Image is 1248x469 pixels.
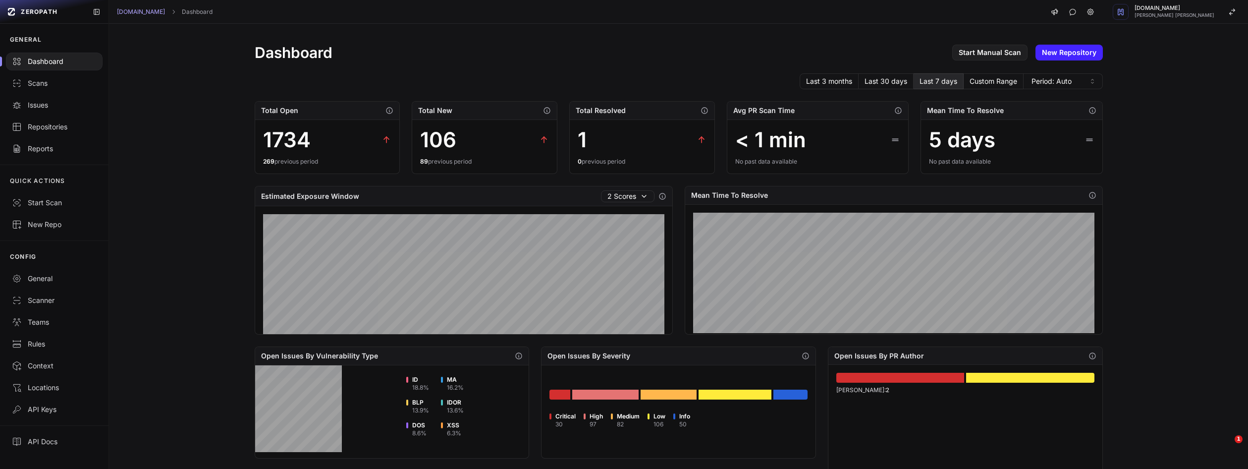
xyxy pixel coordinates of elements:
[929,128,995,152] div: 5 days
[12,361,97,371] div: Context
[447,376,464,384] span: MA
[735,158,900,166] div: No past data available
[859,73,914,89] button: Last 30 days
[117,8,165,16] a: [DOMAIN_NAME]
[117,8,213,16] nav: breadcrumb
[420,128,456,152] div: 106
[572,390,639,400] div: Go to issues list
[12,339,97,349] div: Rules
[255,44,332,61] h1: Dashboard
[576,106,626,116] h2: Total Resolved
[1214,435,1238,459] iframe: Intercom live chat
[1135,5,1214,11] span: [DOMAIN_NAME]
[966,373,1094,383] div: Go to issues list
[4,4,85,20] a: ZEROPATH
[653,412,665,420] span: Low
[12,405,97,414] div: API Keys
[617,420,640,428] div: 82
[12,57,97,66] div: Dashboard
[447,399,464,407] span: IDOR
[12,122,97,132] div: Repositories
[578,158,582,165] span: 0
[12,383,97,393] div: Locations
[412,376,429,384] span: ID
[412,421,427,429] span: DOS
[170,8,177,15] svg: chevron right,
[886,386,889,394] span: 2
[418,106,452,116] h2: Total New
[617,412,640,420] span: Medium
[412,399,429,407] span: BLP
[12,78,97,88] div: Scans
[263,158,274,165] span: 269
[412,429,427,437] div: 8.6 %
[601,190,654,202] button: 2 Scores
[447,384,464,392] div: 16.2 %
[679,420,690,428] div: 50
[12,198,97,208] div: Start Scan
[590,420,603,428] div: 97
[773,390,808,400] div: Go to issues list
[914,73,964,89] button: Last 7 days
[12,220,97,230] div: New Repo
[929,158,1094,166] div: No past data available
[1135,13,1214,18] span: [PERSON_NAME] [PERSON_NAME]
[10,36,42,44] p: GENERAL
[412,384,429,392] div: 18.8 %
[263,158,392,166] div: previous period
[447,421,461,429] span: XSS
[420,158,428,165] span: 89
[549,390,570,400] div: Go to issues list
[578,128,587,152] div: 1
[699,390,771,400] div: Go to issues list
[12,437,97,447] div: API Docs
[261,351,378,361] h2: Open Issues By Vulnerability Type
[834,351,924,361] h2: Open Issues By PR Author
[555,420,576,428] div: 30
[12,274,97,284] div: General
[447,429,461,437] div: 6.3 %
[578,158,706,166] div: previous period
[927,106,1004,116] h2: Mean Time To Resolve
[10,177,65,185] p: QUICK ACTIONS
[641,390,697,400] div: Go to issues list
[679,412,690,420] span: Info
[952,45,1028,60] a: Start Manual Scan
[836,386,1094,394] div: [PERSON_NAME] :
[12,100,97,110] div: Issues
[653,420,665,428] div: 106
[590,412,603,420] span: High
[420,158,549,166] div: previous period
[21,8,57,16] span: ZEROPATH
[261,191,359,201] h2: Estimated Exposure Window
[735,128,806,152] div: < 1 min
[555,412,576,420] span: Critical
[1235,435,1243,443] span: 1
[1031,76,1072,86] span: Period: Auto
[800,73,859,89] button: Last 3 months
[12,295,97,305] div: Scanner
[1088,77,1096,85] svg: caret sort,
[964,73,1024,89] button: Custom Range
[263,128,311,152] div: 1734
[1035,45,1103,60] a: New Repository
[733,106,795,116] h2: Avg PR Scan Time
[12,317,97,327] div: Teams
[412,407,429,414] div: 13.9 %
[547,351,630,361] h2: Open Issues By Severity
[10,253,36,261] p: CONFIG
[12,144,97,154] div: Reports
[447,407,464,414] div: 13.6 %
[691,190,768,200] h2: Mean Time To Resolve
[261,106,298,116] h2: Total Open
[836,373,964,383] div: Go to issues list
[182,8,213,16] a: Dashboard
